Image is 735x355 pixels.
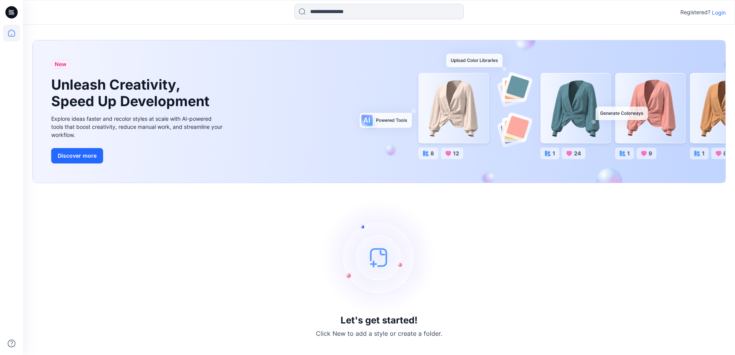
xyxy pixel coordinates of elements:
span: New [55,60,67,69]
button: Discover more [51,148,103,163]
h3: Let's get started! [341,315,418,326]
a: Discover more [51,148,224,163]
p: Registered? [680,8,710,17]
img: empty-state-image.svg [321,200,437,315]
p: Login [712,8,726,17]
h1: Unleash Creativity, Speed Up Development [51,77,213,110]
div: Explore ideas faster and recolor styles at scale with AI-powered tools that boost creativity, red... [51,115,224,139]
p: Click New to add a style or create a folder. [316,329,442,338]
